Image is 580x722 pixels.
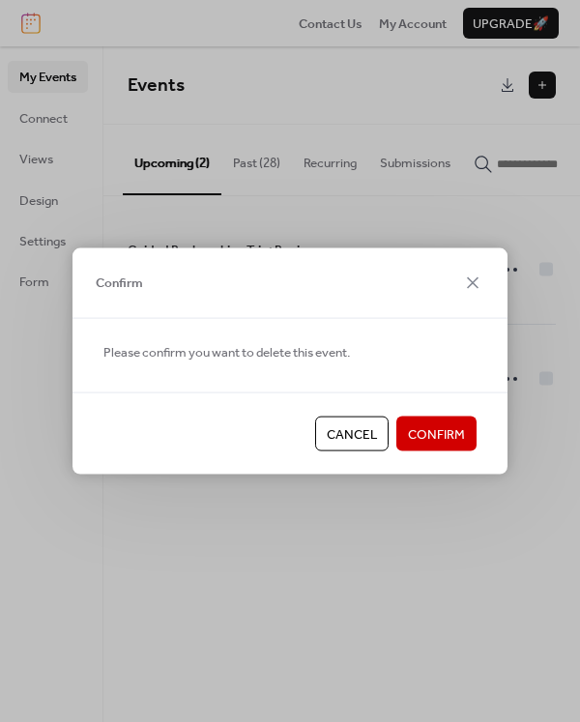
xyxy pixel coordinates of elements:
[396,417,477,451] button: Confirm
[103,342,350,361] span: Please confirm you want to delete this event.
[315,417,389,451] button: Cancel
[96,274,143,293] span: Confirm
[327,425,377,445] span: Cancel
[408,425,465,445] span: Confirm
